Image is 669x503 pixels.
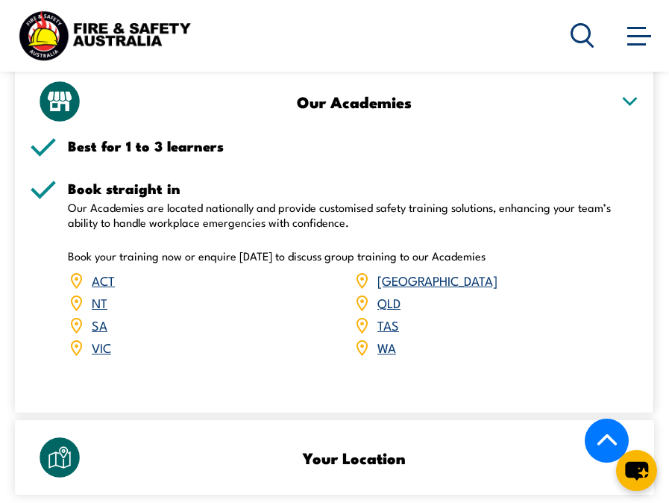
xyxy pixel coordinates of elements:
[377,316,399,334] a: TAS
[68,181,639,196] h5: Book straight in
[92,338,111,356] a: VIC
[92,316,107,334] a: SA
[99,449,609,466] h3: Your Location
[99,93,609,110] h3: Our Academies
[92,271,115,289] a: ACT
[377,338,396,356] a: WA
[92,293,107,311] a: NT
[377,271,497,289] a: [GEOGRAPHIC_DATA]
[377,293,401,311] a: QLD
[68,139,639,153] h5: Best for 1 to 3 learners
[68,249,639,263] p: Book your training now or enquire [DATE] to discuss group training to our Academies
[616,450,657,491] button: chat-button
[68,200,639,230] p: Our Academies are located nationally and provide customised safety training solutions, enhancing ...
